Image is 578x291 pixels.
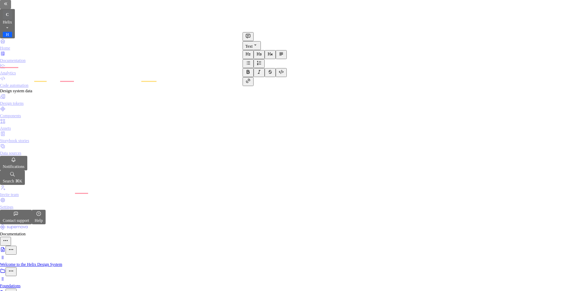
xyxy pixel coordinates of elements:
[32,210,45,224] button: Help
[3,218,29,223] div: Contact support
[3,19,12,25] div: Helix
[3,164,25,169] div: Notifications
[3,178,22,184] div: Search ⌘K
[3,10,12,19] div: C
[3,32,12,37] div: H
[35,218,42,223] div: Help
[245,44,253,49] span: Text
[243,41,261,50] button: Text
